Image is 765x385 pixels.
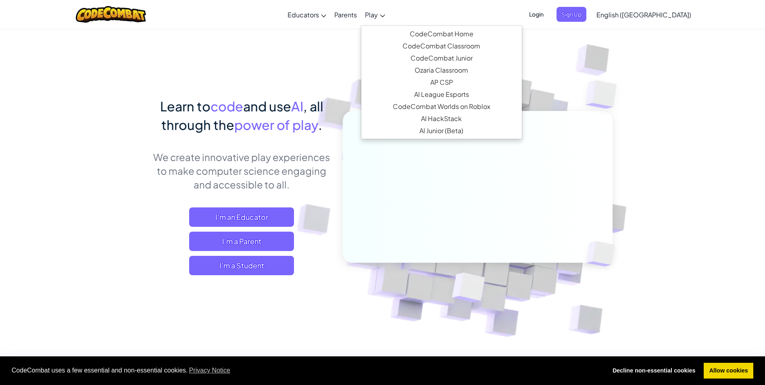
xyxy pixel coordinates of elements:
a: deny cookies [607,363,701,379]
span: AI [291,98,303,114]
a: AP CSPEndorsed by the College Board, our AP CSP curriculum provides game-based and turnkey tools ... [361,76,522,88]
span: CodeCombat uses a few essential and non-essential cookies. [12,364,601,377]
img: Overlap cubes [432,255,504,322]
p: We create innovative play experiences to make computer science engaging and accessible to all. [153,150,331,191]
span: Educators [288,10,319,19]
img: CodeCombat logo [76,6,146,23]
a: CodeCombat JuniorOur flagship K-5 curriculum features a progression of learning levels that teach... [361,52,522,64]
a: CodeCombat HomeWith access to all 530 levels and exclusive features like pets, premium only items... [361,28,522,40]
button: I'm a Student [189,256,294,275]
a: Parents [330,4,361,25]
span: power of play [234,117,318,133]
a: Ozaria ClassroomAn enchanting narrative coding adventure that establishes the fundamentals of com... [361,64,522,76]
button: Sign Up [557,7,586,22]
button: Login [524,7,548,22]
a: I'm an Educator [189,207,294,227]
a: AI League EsportsAn epic competitive coding esports platform that encourages creative programming... [361,88,522,100]
span: code [211,98,243,114]
a: CodeCombat Classroom [361,40,522,52]
a: learn more about cookies [188,364,232,377]
a: Educators [283,4,330,25]
img: Overlap cubes [569,61,639,129]
a: allow cookies [704,363,753,379]
span: and use [243,98,291,114]
span: Learn to [160,98,211,114]
a: CodeCombat Worlds on RobloxThis MMORPG teaches Lua coding and provides a real-world platform to c... [361,100,522,113]
a: Play [361,4,389,25]
span: Play [365,10,378,19]
a: AI HackStackThe first generative AI companion tool specifically crafted for those new to AI with ... [361,113,522,125]
img: Overlap cubes [573,224,633,283]
span: . [318,117,322,133]
span: English ([GEOGRAPHIC_DATA]) [596,10,691,19]
a: English ([GEOGRAPHIC_DATA]) [592,4,695,25]
a: I'm a Parent [189,232,294,251]
a: AI Junior (Beta)Introduces multimodal generative AI in a simple and intuitive platform designed s... [361,125,522,137]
